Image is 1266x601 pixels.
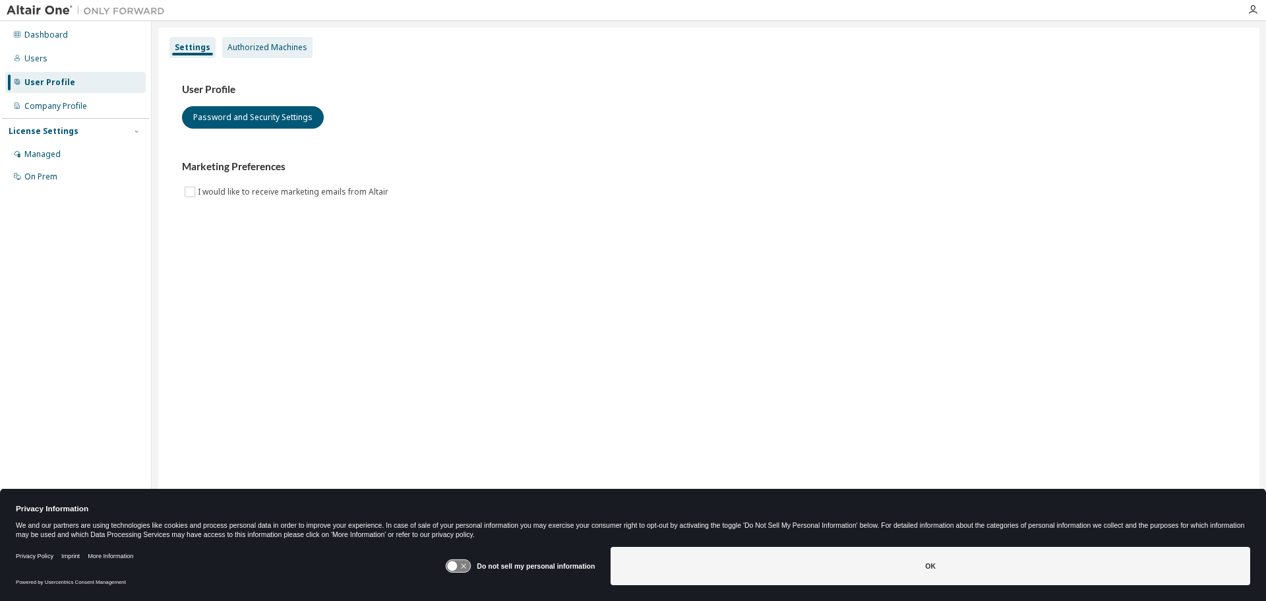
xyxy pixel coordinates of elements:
div: Users [24,53,47,64]
button: Password and Security Settings [182,106,324,129]
div: Authorized Machines [227,42,307,53]
div: Settings [175,42,210,53]
img: Altair One [7,4,171,17]
h3: Marketing Preferences [182,160,1236,174]
h3: User Profile [182,83,1236,96]
div: User Profile [24,77,75,88]
div: Managed [24,149,61,160]
div: Dashboard [24,30,68,40]
div: Company Profile [24,101,87,111]
label: I would like to receive marketing emails from Altair [198,184,391,200]
div: On Prem [24,172,57,182]
div: License Settings [9,126,78,137]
